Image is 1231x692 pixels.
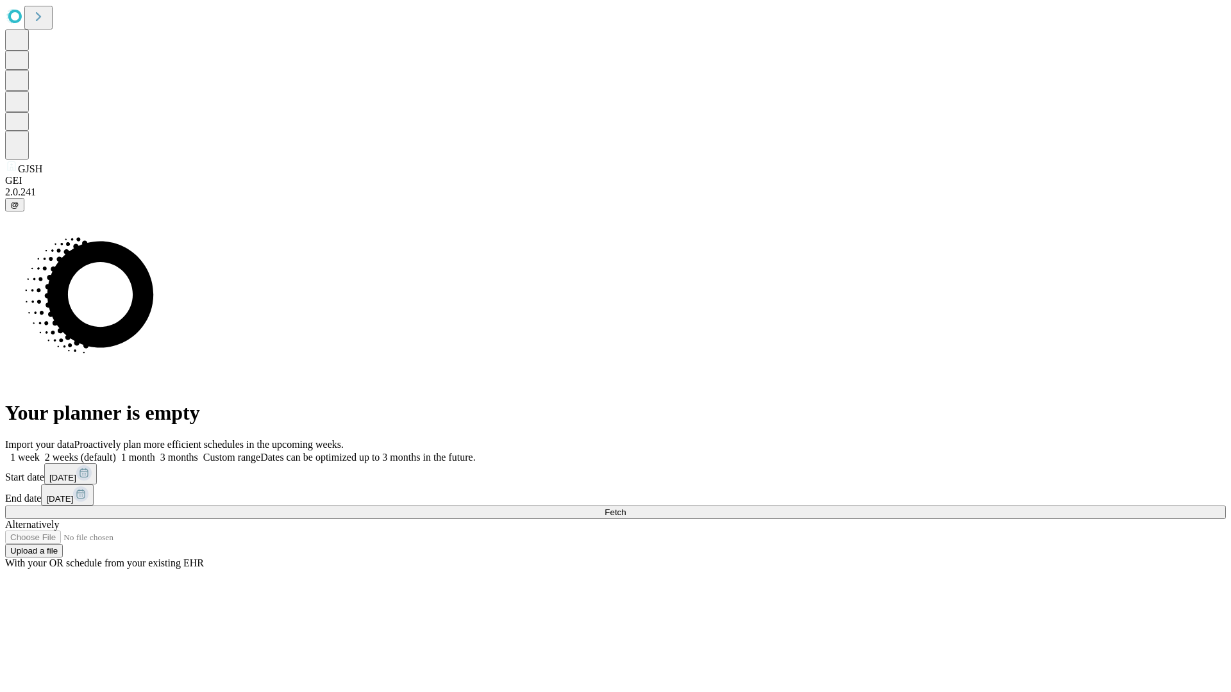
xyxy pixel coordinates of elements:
span: 1 month [121,452,155,463]
span: [DATE] [46,494,73,504]
span: Import your data [5,439,74,450]
button: Upload a file [5,544,63,557]
span: [DATE] [49,473,76,482]
span: With your OR schedule from your existing EHR [5,557,204,568]
div: GEI [5,175,1226,186]
h1: Your planner is empty [5,401,1226,425]
button: [DATE] [44,463,97,484]
span: Custom range [203,452,260,463]
button: @ [5,198,24,211]
span: Dates can be optimized up to 3 months in the future. [260,452,475,463]
span: GJSH [18,163,42,174]
span: Proactively plan more efficient schedules in the upcoming weeks. [74,439,344,450]
span: @ [10,200,19,210]
div: 2.0.241 [5,186,1226,198]
button: Fetch [5,506,1226,519]
div: End date [5,484,1226,506]
div: Start date [5,463,1226,484]
span: 1 week [10,452,40,463]
span: Fetch [605,507,626,517]
span: 2 weeks (default) [45,452,116,463]
span: 3 months [160,452,198,463]
button: [DATE] [41,484,94,506]
span: Alternatively [5,519,59,530]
